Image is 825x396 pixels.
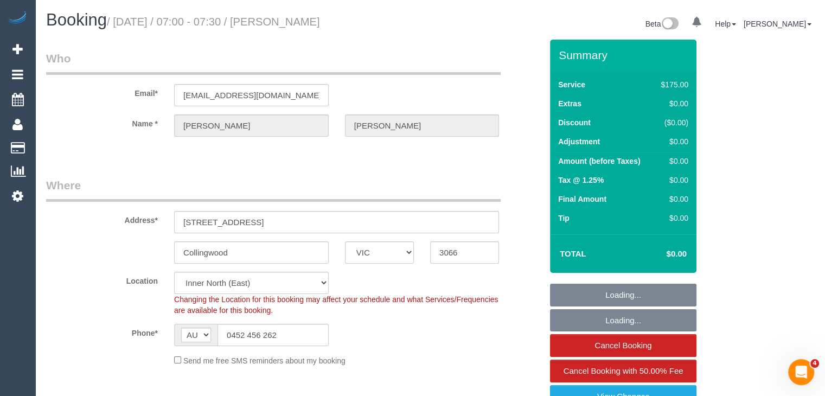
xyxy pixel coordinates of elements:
div: $175.00 [657,79,688,90]
input: Email* [174,84,329,106]
label: Tip [558,213,570,223]
a: [PERSON_NAME] [744,20,811,28]
span: Changing the Location for this booking may affect your schedule and what Services/Frequencies are... [174,295,498,315]
img: Automaid Logo [7,11,28,26]
div: $0.00 [657,194,688,205]
span: Cancel Booking with 50.00% Fee [564,366,683,375]
label: Final Amount [558,194,606,205]
label: Tax @ 1.25% [558,175,604,186]
input: Post Code* [430,241,499,264]
small: / [DATE] / 07:00 - 07:30 / [PERSON_NAME] [107,16,320,28]
input: Suburb* [174,241,329,264]
input: Phone* [218,324,329,346]
div: $0.00 [657,98,688,109]
div: $0.00 [657,213,688,223]
div: ($0.00) [657,117,688,128]
label: Discount [558,117,591,128]
h4: $0.00 [634,250,687,259]
div: $0.00 [657,136,688,147]
input: Last Name* [345,114,500,137]
div: $0.00 [657,156,688,167]
legend: Who [46,50,501,75]
span: Send me free SMS reminders about my booking [183,356,346,365]
input: First Name* [174,114,329,137]
label: Email* [38,84,166,99]
a: Cancel Booking [550,334,696,357]
a: Beta [645,20,679,28]
label: Extras [558,98,581,109]
label: Address* [38,211,166,226]
iframe: Intercom live chat [788,359,814,385]
label: Name * [38,114,166,129]
label: Service [558,79,585,90]
h3: Summary [559,49,691,61]
span: Booking [46,10,107,29]
legend: Where [46,177,501,202]
div: $0.00 [657,175,688,186]
span: 4 [810,359,819,368]
label: Adjustment [558,136,600,147]
label: Amount (before Taxes) [558,156,640,167]
a: Help [715,20,736,28]
label: Location [38,272,166,286]
strong: Total [560,249,586,258]
img: New interface [661,17,679,31]
label: Phone* [38,324,166,338]
a: Cancel Booking with 50.00% Fee [550,360,696,382]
